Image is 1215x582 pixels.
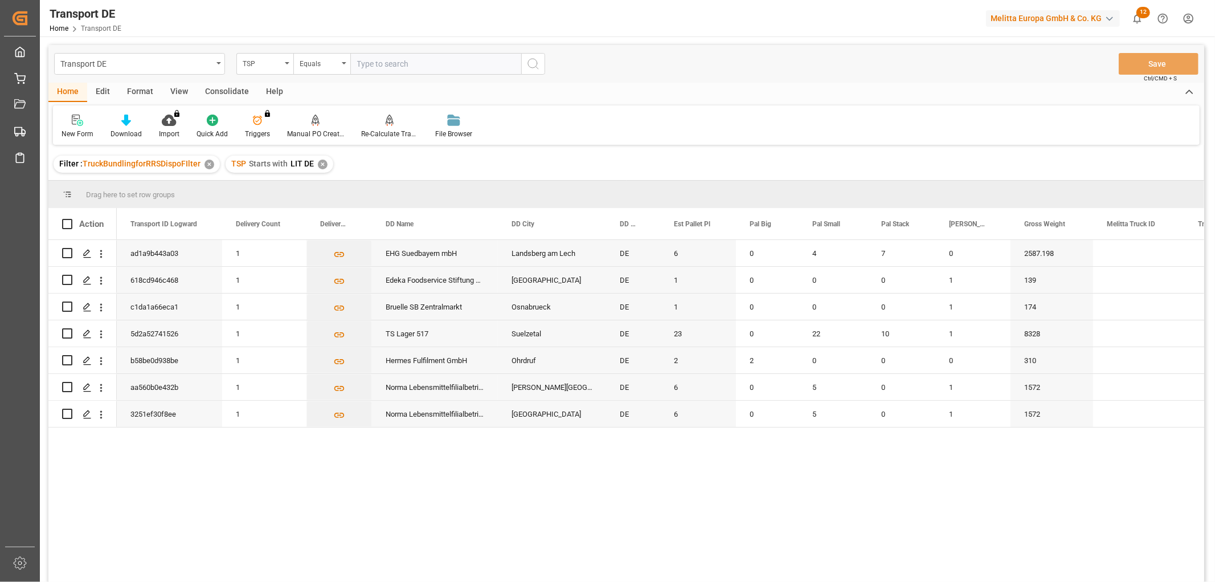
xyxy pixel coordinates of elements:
div: 1 [222,267,306,293]
span: Transport ID Logward [130,220,197,228]
div: Transport DE [60,56,212,70]
div: 2587.198 [1011,240,1093,266]
div: Download [111,129,142,139]
div: DE [606,347,660,373]
button: Save [1119,53,1198,75]
div: 0 [868,347,935,373]
div: [GEOGRAPHIC_DATA] [498,267,606,293]
div: 139 [1011,267,1093,293]
div: 2 [736,347,799,373]
div: 1 [222,240,306,266]
div: DE [606,401,660,427]
div: Ohrdruf [498,347,606,373]
span: DD City [512,220,534,228]
div: Edit [87,83,118,102]
div: Edeka Foodservice Stiftung Co. KG [372,267,498,293]
div: 8328 [1011,320,1093,347]
div: Press SPACE to select this row. [48,294,117,320]
span: Est Pallet Pl [674,220,710,228]
div: 0 [736,267,799,293]
div: 1 [660,267,736,293]
div: 1 [660,294,736,320]
span: TSP [231,159,246,168]
div: Hermes Fulfilment GmbH [372,347,498,373]
div: 4 [799,240,868,266]
div: EHG Suedbayern mbH [372,240,498,266]
span: Pal Small [812,220,840,228]
div: 2 [660,347,736,373]
button: open menu [293,53,350,75]
div: 0 [868,267,935,293]
span: TruckBundlingforRRSDispoFIlter [83,159,201,168]
button: open menu [236,53,293,75]
span: Ctrl/CMD + S [1144,74,1177,83]
div: DE [606,240,660,266]
div: 1 [222,374,306,400]
div: Bruelle SB Zentralmarkt [372,294,498,320]
div: 0 [799,267,868,293]
div: DE [606,294,660,320]
div: 10 [868,320,935,347]
div: Osnabrueck [498,294,606,320]
div: 0 [736,320,799,347]
div: Press SPACE to select this row. [48,374,117,401]
div: 0 [799,347,868,373]
span: 12 [1136,7,1150,18]
div: DE [606,374,660,400]
span: [PERSON_NAME] [949,220,987,228]
div: Home [48,83,87,102]
div: New Form [62,129,93,139]
div: 1 [935,294,1011,320]
div: Press SPACE to select this row. [48,347,117,374]
div: Landsberg am Lech [498,240,606,266]
div: 5 [799,374,868,400]
div: 5d2a52741526 [117,320,222,347]
div: 3251ef30f8ee [117,401,222,427]
div: 6 [660,374,736,400]
button: Help Center [1150,6,1176,31]
div: b58be0d938be [117,347,222,373]
button: show 12 new notifications [1124,6,1150,31]
div: 1 [222,401,306,427]
div: 0 [868,294,935,320]
div: 6 [660,401,736,427]
div: Melitta Europa GmbH & Co. KG [986,10,1120,27]
div: 22 [799,320,868,347]
div: 1 [222,320,306,347]
span: DD Country [620,220,636,228]
div: Manual PO Creation [287,129,344,139]
div: 0 [868,401,935,427]
button: Melitta Europa GmbH & Co. KG [986,7,1124,29]
div: Quick Add [197,129,228,139]
div: Norma Lebensmittelfilialbetrieb [372,401,498,427]
div: aa560b0e432b [117,374,222,400]
div: 174 [1011,294,1093,320]
button: open menu [54,53,225,75]
div: Format [118,83,162,102]
div: 0 [935,347,1011,373]
span: Pal Stack [881,220,909,228]
div: View [162,83,197,102]
div: Press SPACE to select this row. [48,267,117,294]
div: 0 [935,240,1011,266]
div: 7 [868,240,935,266]
div: 1572 [1011,374,1093,400]
span: Delivery List [320,220,348,228]
a: Home [50,25,68,32]
input: Type to search [350,53,521,75]
div: 6 [660,240,736,266]
div: ad1a9b443a03 [117,240,222,266]
div: Equals [300,56,338,69]
div: 1 [222,294,306,320]
div: 1572 [1011,401,1093,427]
div: [GEOGRAPHIC_DATA] [498,401,606,427]
span: Filter : [59,159,83,168]
div: ✕ [204,160,214,169]
div: 23 [660,320,736,347]
span: Melitta Truck ID [1107,220,1155,228]
span: LIT DE [291,159,314,168]
div: 618cd946c468 [117,267,222,293]
button: search button [521,53,545,75]
span: DD Name [386,220,414,228]
div: Press SPACE to select this row. [48,240,117,267]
